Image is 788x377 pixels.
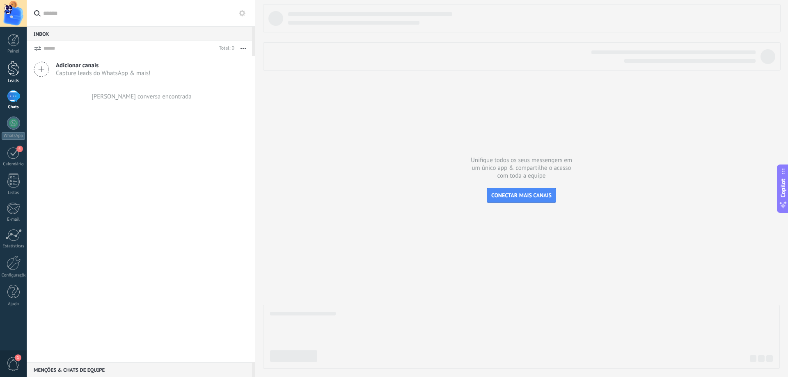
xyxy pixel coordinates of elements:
div: Leads [2,78,25,84]
div: Ajuda [2,302,25,307]
span: Copilot [779,178,787,197]
div: Painel [2,49,25,54]
div: Chats [2,105,25,110]
div: Inbox [27,26,252,41]
div: Menções & Chats de equipe [27,362,252,377]
span: 4 [16,146,23,152]
div: Configurações [2,273,25,278]
span: Capture leads do WhatsApp & mais! [56,69,151,77]
span: 1 [15,354,21,361]
div: Calendário [2,162,25,167]
span: CONECTAR MAIS CANAIS [491,192,552,199]
div: Estatísticas [2,244,25,249]
span: Adicionar canais [56,62,151,69]
div: E-mail [2,217,25,222]
div: Listas [2,190,25,196]
button: CONECTAR MAIS CANAIS [487,188,556,203]
div: WhatsApp [2,132,25,140]
div: [PERSON_NAME] conversa encontrada [92,93,192,101]
div: Total: 0 [216,44,234,53]
button: Mais [234,41,252,56]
